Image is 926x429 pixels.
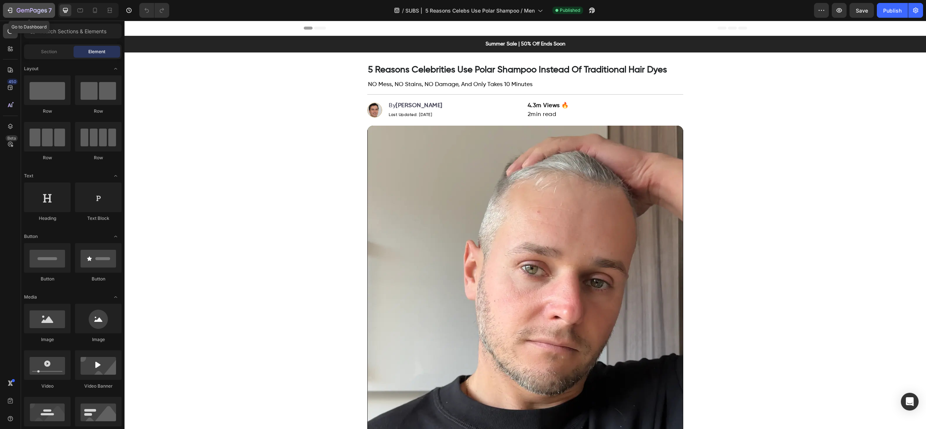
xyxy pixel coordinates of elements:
span: Toggle open [110,291,122,303]
span: Media [24,294,37,300]
span: Last Updated: [DATE] [264,92,307,96]
p: By [264,81,318,89]
div: Beta [6,135,18,141]
strong: 4.3m Views 🔥 [403,82,445,88]
input: Search Sections & Elements [24,24,122,38]
img: gempages_521614231259317420-548da177-80e5-432c-b577-bc5f26ec3411.webp [243,82,257,96]
div: 450 [7,79,18,85]
span: Text [24,173,33,179]
div: Row [24,108,71,115]
span: Published [560,7,580,14]
button: Publish [877,3,908,18]
p: 7 [48,6,52,15]
span: Toggle open [110,170,122,182]
iframe: Design area [125,21,926,429]
span: Layout [24,65,38,72]
button: 7 [3,3,55,18]
span: / [402,7,404,14]
button: Save [850,3,874,18]
span: Toggle open [110,63,122,75]
span: Button [24,233,38,240]
div: Publish [883,7,902,14]
div: Row [75,108,122,115]
strong: [PERSON_NAME] [271,82,318,88]
span: SUBS | 5 Reasons Celebs Use Polar Shampoo / Men [405,7,535,14]
span: Section [41,48,57,55]
div: Image [24,336,71,343]
video: Video [243,105,559,421]
span: Save [856,7,868,14]
div: Button [24,276,71,282]
div: Undo/Redo [139,3,169,18]
div: Button [75,276,122,282]
p: 2min read [403,89,558,98]
div: Video Banner [75,383,122,389]
span: Element [88,48,105,55]
div: Row [24,154,71,161]
div: Text Block [75,215,122,222]
div: Open Intercom Messenger [901,393,919,411]
span: Toggle open [110,231,122,242]
div: Row [75,154,122,161]
div: Heading [24,215,71,222]
div: Image [75,336,122,343]
h3: 5 Reasons Celebrities Use Polar Shampoo Instead Of Traditional Hair Dyes [243,43,559,56]
div: Video [24,383,71,389]
p: NO Mess, NO Stains, NO Damage, And Only Takes 10 Minutes [244,59,558,68]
